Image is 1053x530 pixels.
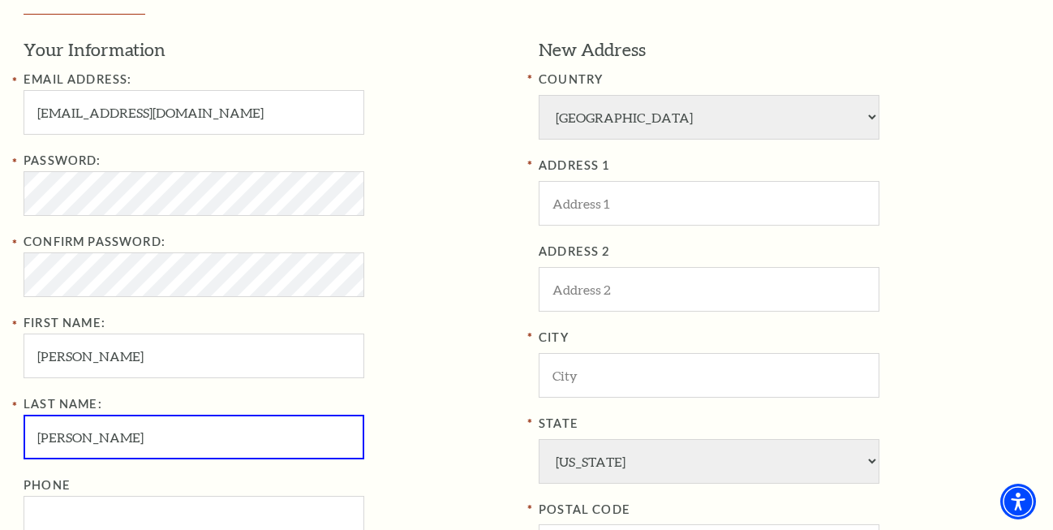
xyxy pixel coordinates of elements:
input: Email Address: [24,90,364,135]
h3: Your Information [24,37,514,62]
label: Password: [24,153,101,167]
input: City [539,353,879,398]
div: Accessibility Menu [1000,484,1036,519]
label: POSTAL CODE [539,500,1029,520]
label: Confirm Password: [24,235,165,248]
label: State [539,414,1029,434]
input: ADDRESS 2 [539,267,879,312]
label: ADDRESS 2 [539,242,1029,262]
label: ADDRESS 1 [539,156,1029,176]
label: City [539,328,1029,348]
h3: New Address [539,37,1029,62]
input: ADDRESS 1 [539,181,879,226]
label: Email Address: [24,72,131,86]
label: Phone [24,478,71,492]
label: First Name: [24,316,105,330]
label: Last Name: [24,397,102,411]
label: COUNTRY [539,70,1029,90]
